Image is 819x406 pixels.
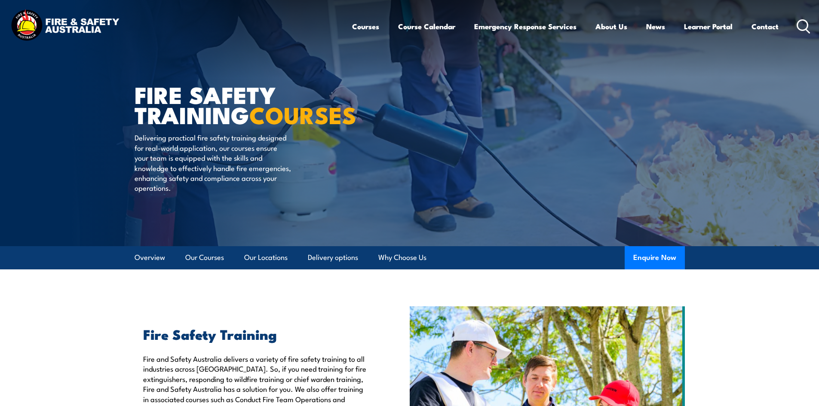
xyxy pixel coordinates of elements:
a: News [646,15,665,38]
a: Learner Portal [684,15,733,38]
a: Our Locations [244,246,288,269]
a: Why Choose Us [378,246,426,269]
a: Course Calendar [398,15,455,38]
p: Delivering practical fire safety training designed for real-world application, our courses ensure... [135,132,291,192]
a: Delivery options [308,246,358,269]
a: Courses [352,15,379,38]
h1: FIRE SAFETY TRAINING [135,84,347,124]
strong: COURSES [249,96,356,132]
h2: Fire Safety Training [143,328,370,340]
a: Overview [135,246,165,269]
a: Emergency Response Services [474,15,577,38]
button: Enquire Now [625,246,685,269]
a: About Us [595,15,627,38]
a: Contact [752,15,779,38]
a: Our Courses [185,246,224,269]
